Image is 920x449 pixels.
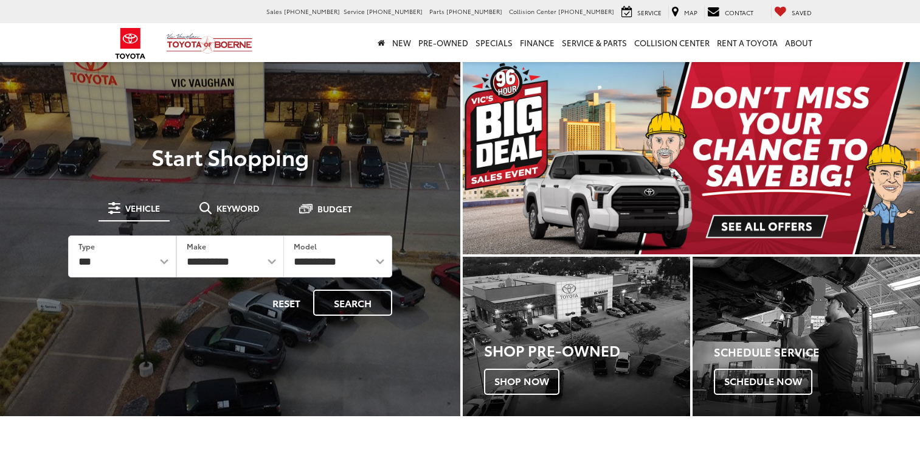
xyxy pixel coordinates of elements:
img: Vic Vaughan Toyota of Boerne [166,33,253,54]
span: Sales [266,7,282,16]
h4: Schedule Service [714,346,920,358]
span: Service [637,8,662,17]
a: Service & Parts: Opens in a new tab [558,23,631,62]
label: Model [294,241,317,251]
span: Vehicle [125,204,160,212]
span: [PHONE_NUMBER] [446,7,502,16]
button: Search [313,290,392,316]
div: Toyota [693,257,920,416]
a: New [389,23,415,62]
div: Toyota [463,257,690,416]
a: Service [618,5,665,19]
a: Map [668,5,700,19]
a: Shop Pre-Owned Shop Now [463,257,690,416]
span: [PHONE_NUMBER] [367,7,423,16]
span: Contact [725,8,753,17]
label: Type [78,241,95,251]
span: Service [344,7,365,16]
a: Pre-Owned [415,23,472,62]
span: Parts [429,7,444,16]
span: Collision Center [509,7,556,16]
span: Saved [792,8,812,17]
span: Schedule Now [714,369,812,394]
span: [PHONE_NUMBER] [284,7,340,16]
span: Map [684,8,697,17]
span: [PHONE_NUMBER] [558,7,614,16]
p: Start Shopping [51,144,409,169]
a: About [781,23,816,62]
a: Finance [516,23,558,62]
a: Rent a Toyota [713,23,781,62]
a: Schedule Service Schedule Now [693,257,920,416]
button: Reset [262,290,311,316]
span: Shop Now [484,369,559,394]
a: Collision Center [631,23,713,62]
span: Keyword [216,204,260,212]
span: Budget [317,204,352,213]
a: Specials [472,23,516,62]
img: Toyota [108,24,153,63]
a: Contact [704,5,756,19]
a: My Saved Vehicles [771,5,815,19]
h3: Shop Pre-Owned [484,342,690,358]
a: Home [374,23,389,62]
label: Make [187,241,206,251]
